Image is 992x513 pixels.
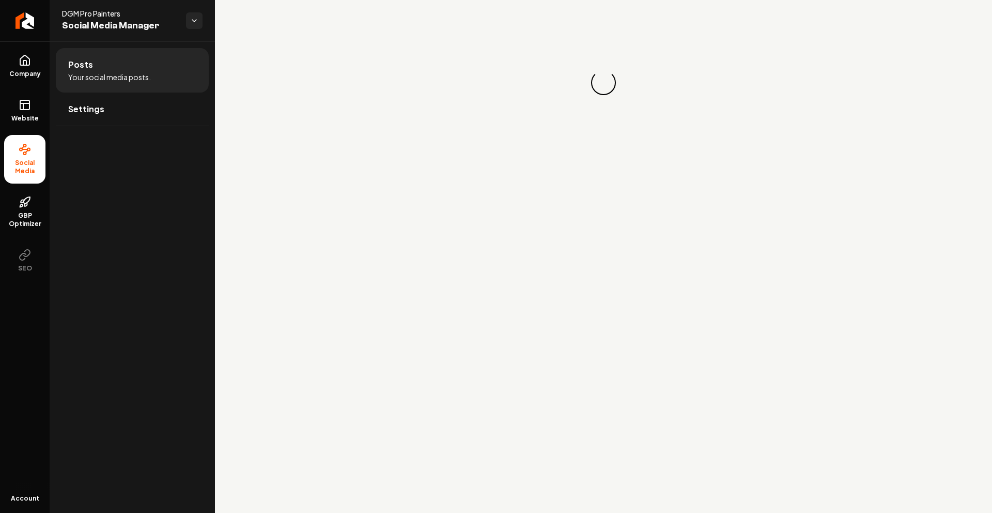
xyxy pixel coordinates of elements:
a: Company [4,46,45,86]
span: Social Media Manager [62,19,178,33]
span: Settings [68,103,104,115]
span: Posts [68,58,93,71]
span: SEO [14,264,36,273]
span: Social Media [4,159,45,175]
span: GBP Optimizer [4,212,45,228]
span: DGM Pro Painters [62,8,178,19]
a: GBP Optimizer [4,188,45,236]
div: Loading [589,68,618,98]
span: Website [7,114,43,123]
span: Your social media posts. [68,72,151,82]
span: Account [11,494,39,503]
a: Settings [56,93,209,126]
a: Website [4,90,45,131]
span: Company [5,70,45,78]
img: Rebolt Logo [16,12,35,29]
button: SEO [4,240,45,281]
